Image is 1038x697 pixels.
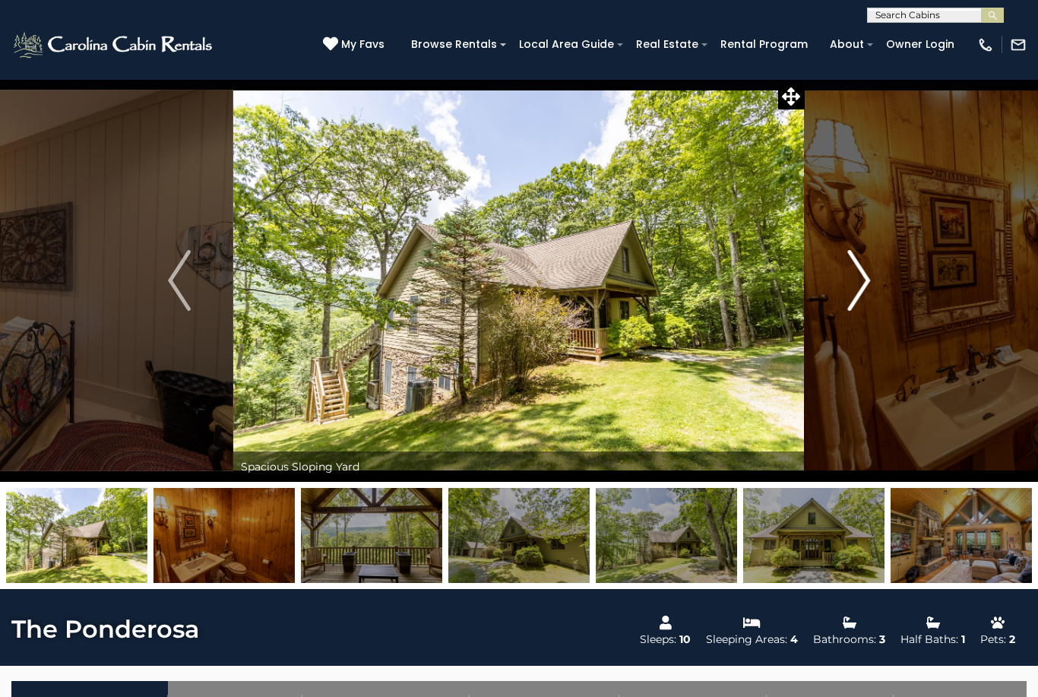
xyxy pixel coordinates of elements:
img: mail-regular-white.png [1010,36,1027,53]
a: Rental Program [713,33,815,56]
img: 163274321 [743,488,885,583]
img: 163274317 [6,488,147,583]
div: Spacious Sloping Yard [233,451,804,482]
button: Previous [125,79,233,482]
img: White-1-2.png [11,30,217,60]
a: Browse Rentals [403,33,505,56]
a: About [822,33,872,56]
a: Owner Login [878,33,962,56]
img: phone-regular-white.png [977,36,994,53]
img: 163274292 [891,488,1032,583]
img: arrow [168,250,191,311]
span: My Favs [341,36,385,52]
a: Local Area Guide [511,33,622,56]
a: My Favs [323,36,388,53]
img: 163274319 [301,488,442,583]
img: 163274318 [153,488,295,583]
button: Next [805,79,913,482]
img: 163274320 [448,488,590,583]
a: Real Estate [628,33,706,56]
img: 163274291 [596,488,737,583]
img: arrow [847,250,870,311]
